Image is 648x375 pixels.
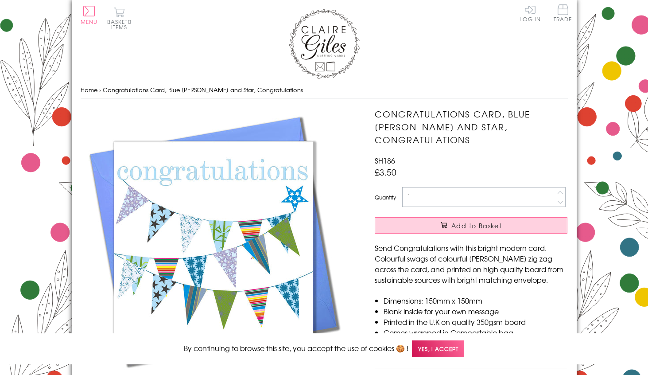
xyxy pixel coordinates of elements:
span: £3.50 [375,166,396,178]
li: Comes wrapped in Compostable bag [384,327,567,338]
label: Quantity [375,193,396,201]
li: Printed in the U.K on quality 350gsm board [384,316,567,327]
h1: Congratulations Card, Blue [PERSON_NAME] and Star, Congratulations [375,108,567,146]
li: Dimensions: 150mm x 150mm [384,295,567,306]
span: Congratulations Card, Blue [PERSON_NAME] and Star, Congratulations [103,86,303,94]
span: Add to Basket [451,221,502,230]
button: Add to Basket [375,217,567,234]
li: Blank inside for your own message [384,306,567,316]
span: 0 items [111,18,132,31]
span: › [99,86,101,94]
button: Menu [81,6,98,24]
span: Trade [554,4,572,22]
a: Trade [554,4,572,23]
nav: breadcrumbs [81,81,568,99]
span: SH186 [375,155,395,166]
button: Basket0 items [107,7,132,30]
img: Claire Giles Greetings Cards [289,9,360,79]
span: Yes, I accept [412,340,464,358]
span: Menu [81,18,98,26]
img: Congratulations Card, Blue Bunting and Star, Congratulations [81,108,346,374]
a: Log In [520,4,541,22]
p: Send Congratulations with this bright modern card. Colourful swags of colourful [PERSON_NAME] zig... [375,242,567,285]
a: Home [81,86,97,94]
